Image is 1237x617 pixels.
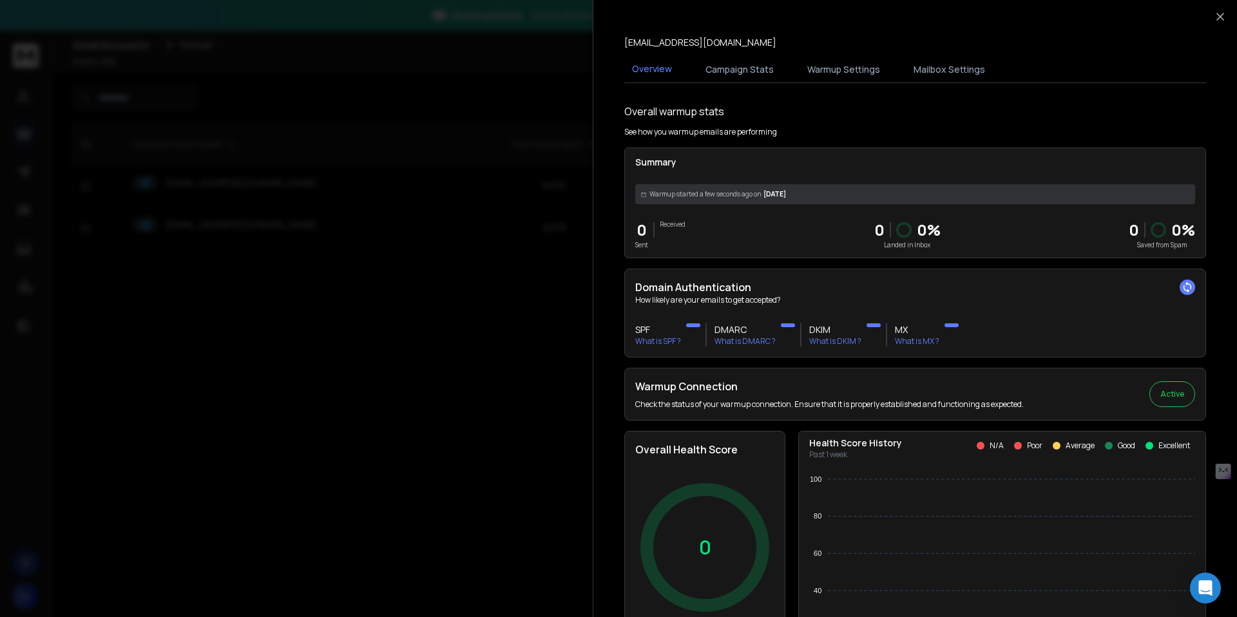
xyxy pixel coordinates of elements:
[990,441,1004,451] p: N/A
[660,220,686,229] p: Received
[917,220,941,240] p: 0 %
[814,549,821,557] tspan: 60
[635,323,681,336] h3: SPF
[699,536,711,559] p: 0
[624,36,776,49] p: [EMAIL_ADDRESS][DOMAIN_NAME]
[810,475,821,483] tspan: 100
[809,336,861,346] p: What is DKIM ?
[635,336,681,346] p: What is SPF ?
[1158,441,1190,451] p: Excellent
[809,450,902,460] p: Past 1 week
[635,399,1024,410] p: Check the status of your warmup connection. Ensure that it is properly established and functionin...
[649,189,761,199] span: Warmup started a few seconds ago on
[635,280,1195,295] h2: Domain Authentication
[809,323,861,336] h3: DKIM
[906,55,993,84] button: Mailbox Settings
[1027,441,1042,451] p: Poor
[635,295,1195,305] p: How likely are your emails to get accepted?
[1066,441,1095,451] p: Average
[800,55,888,84] button: Warmup Settings
[895,336,939,346] p: What is MX ?
[635,184,1195,204] div: [DATE]
[635,442,774,457] h2: Overall Health Score
[1171,220,1195,240] p: 0 %
[714,336,776,346] p: What is DMARC ?
[624,127,777,137] p: See how you warmup emails are performing
[635,379,1024,394] h2: Warmup Connection
[814,587,821,594] tspan: 40
[698,55,782,84] button: Campaign Stats
[624,104,724,119] h1: Overall warmup stats
[1190,573,1221,603] div: Open Intercom Messenger
[635,156,1195,169] p: Summary
[624,55,680,84] button: Overview
[874,240,941,250] p: Landed in Inbox
[809,437,902,450] p: Health Score History
[714,323,776,336] h3: DMARC
[1149,381,1195,407] button: Active
[635,240,648,250] p: Sent
[1129,240,1195,250] p: Saved from Spam
[814,512,821,520] tspan: 80
[874,220,885,240] p: 0
[1118,441,1135,451] p: Good
[1129,219,1139,240] strong: 0
[895,323,939,336] h3: MX
[635,220,648,240] p: 0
